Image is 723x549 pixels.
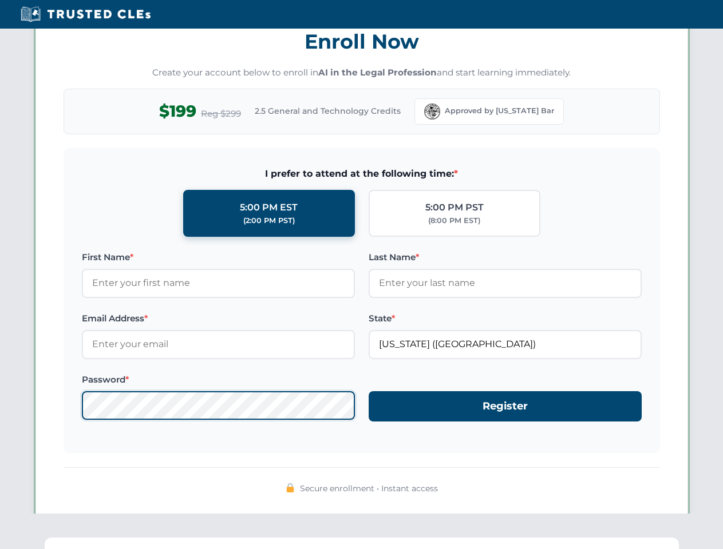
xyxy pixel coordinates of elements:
[159,98,196,124] span: $199
[17,6,154,23] img: Trusted CLEs
[428,215,480,226] div: (8:00 PM EST)
[445,105,554,117] span: Approved by [US_STATE] Bar
[318,67,437,78] strong: AI in the Legal Profession
[424,104,440,120] img: Florida Bar
[255,105,401,117] span: 2.5 General and Technology Credits
[82,330,355,359] input: Enter your email
[243,215,295,226] div: (2:00 PM PST)
[64,23,660,59] h3: Enroll Now
[369,312,642,325] label: State
[201,107,241,121] span: Reg $299
[369,250,642,264] label: Last Name
[286,483,295,492] img: 🔒
[82,166,642,181] span: I prefer to attend at the following time:
[240,200,298,215] div: 5:00 PM EST
[369,391,642,421] button: Register
[82,269,355,297] input: Enter your first name
[64,66,660,79] p: Create your account below to enroll in and start learning immediately.
[82,312,355,325] label: Email Address
[300,482,438,495] span: Secure enrollment • Instant access
[369,269,642,297] input: Enter your last name
[369,330,642,359] input: Florida (FL)
[425,200,484,215] div: 5:00 PM PST
[82,373,355,387] label: Password
[82,250,355,264] label: First Name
